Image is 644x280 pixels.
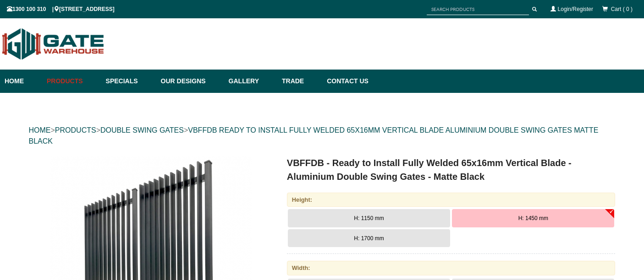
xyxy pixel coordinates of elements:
[558,6,593,12] a: Login/Register
[277,70,322,93] a: Trade
[354,235,384,242] span: H: 1700 mm
[287,193,616,207] div: Height:
[5,70,42,93] a: Home
[156,70,224,93] a: Our Designs
[7,6,115,12] span: 1300 100 310 | [STREET_ADDRESS]
[29,126,51,134] a: HOME
[55,126,96,134] a: PRODUCTS
[518,215,548,221] span: H: 1450 mm
[100,126,184,134] a: DOUBLE SWING GATES
[322,70,369,93] a: Contact Us
[42,70,101,93] a: Products
[452,209,614,227] button: H: 1450 mm
[611,6,633,12] span: Cart ( 0 )
[101,70,156,93] a: Specials
[224,70,277,93] a: Gallery
[427,4,529,15] input: SEARCH PRODUCTS
[288,209,450,227] button: H: 1150 mm
[288,229,450,248] button: H: 1700 mm
[287,156,616,183] h1: VBFFDB - Ready to Install Fully Welded 65x16mm Vertical Blade - Aluminium Double Swing Gates - Ma...
[287,261,616,275] div: Width:
[29,126,599,145] a: VBFFDB READY TO INSTALL FULLY WELDED 65X16MM VERTICAL BLADE ALUMINIUM DOUBLE SWING GATES MATTE BLACK
[29,116,616,156] div: > > >
[354,215,384,221] span: H: 1150 mm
